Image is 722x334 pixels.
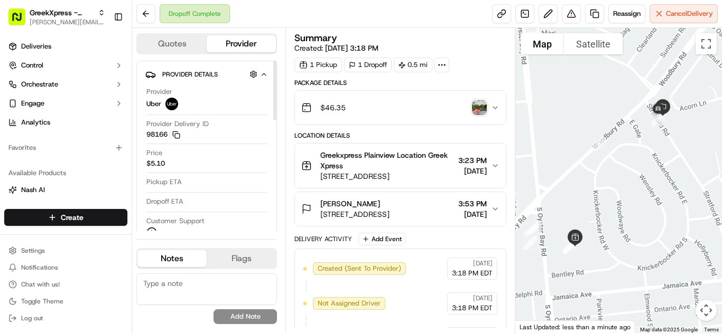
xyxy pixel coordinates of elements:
a: Nash AI [8,185,123,195]
div: 1 [520,218,542,241]
button: Show street map [521,33,564,54]
span: [PERSON_NAME] [320,198,380,209]
a: Open this area in Google Maps (opens a new window) [518,320,553,333]
button: Create [4,209,127,226]
span: $5.10 [146,159,165,168]
span: Provider Delivery ID [146,119,209,129]
span: [DATE] [473,294,493,302]
button: [PERSON_NAME][STREET_ADDRESS]3:53 PM[DATE] [295,192,506,226]
button: Orchestrate [4,76,127,93]
button: Provider [207,35,276,52]
button: Quotes [137,35,207,52]
div: Available Products [4,165,127,182]
a: Deliveries [4,38,127,55]
div: Delivery Activity [294,235,352,243]
button: Toggle Theme [4,294,127,309]
span: Engage [21,99,44,108]
span: [STREET_ADDRESS] [320,209,390,220]
button: 98166 [146,130,180,139]
span: Toggle Theme [21,297,63,306]
button: Settings [4,243,127,258]
span: Provider [146,87,172,97]
div: 4 [559,235,581,257]
button: Engage [4,95,127,112]
div: 7 [647,108,669,130]
button: [PERSON_NAME][EMAIL_ADDRESS][DOMAIN_NAME] [30,18,105,26]
div: Location Details [294,131,506,140]
span: 3:18 PM EDT [452,303,493,313]
img: uber-new-logo.jpeg [165,98,178,110]
img: Google [518,320,553,333]
span: Orchestrate [21,80,58,89]
button: Toggle fullscreen view [696,33,717,54]
span: Log out [21,314,43,322]
span: Map data ©2025 Google [640,327,698,332]
span: [DATE] [473,259,493,268]
span: 3:23 PM [458,155,487,166]
span: Create [61,212,84,223]
button: Greekxpress Plainview Location Greek Xpress[STREET_ADDRESS]3:23 PM[DATE] [295,144,506,188]
button: Reassign [608,4,645,23]
button: Control [4,57,127,74]
span: 3:18 PM EDT [452,269,493,278]
span: 3:53 PM [458,198,487,209]
img: photo_proof_of_delivery image [472,100,487,115]
span: Provider Details [162,70,218,79]
span: $46.35 [320,102,346,113]
button: Nash AI [4,182,127,198]
button: Provider Details [145,65,268,83]
div: 6 [588,133,610,155]
div: Favorites [4,139,127,156]
span: Deliveries [21,42,51,51]
span: Control [21,61,43,70]
span: [DATE] [458,166,487,176]
span: Notifications [21,263,58,272]
a: Analytics [4,114,127,131]
button: Flags [207,250,276,267]
div: 0.5 mi [394,58,432,72]
div: 1 Dropoff [344,58,392,72]
span: Not Assigned Driver [318,299,381,308]
button: Chat with us! [4,277,127,292]
span: Nash AI [21,185,45,195]
span: Greekxpress Plainview Location Greek Xpress [320,150,454,171]
div: 2 [519,232,541,254]
div: Last Updated: less than a minute ago [515,320,635,333]
a: Terms (opens in new tab) [704,327,719,332]
button: Notes [137,250,207,267]
span: Cancel Delivery [666,9,713,18]
span: Customer Support [146,216,205,226]
span: Created (Sent To Provider) [318,264,401,273]
span: Reassign [613,9,641,18]
h3: Summary [294,33,337,43]
span: [STREET_ADDRESS] [320,171,454,182]
button: Notifications [4,260,127,275]
button: Log out [4,311,127,326]
span: Price [146,148,162,158]
button: GreekXpress - Plainview[PERSON_NAME][EMAIL_ADDRESS][DOMAIN_NAME] [4,4,109,30]
span: Created: [294,43,378,53]
button: Show satellite imagery [564,33,623,54]
span: Dropoff ETA [146,197,183,206]
span: Chat with us! [21,280,60,289]
button: GreekXpress - Plainview [30,7,94,18]
span: Settings [21,246,45,255]
button: $46.35photo_proof_of_delivery image [295,91,506,125]
span: [DATE] [458,209,487,220]
span: Analytics [21,118,50,127]
span: Pickup ETA [146,177,182,187]
div: Package Details [294,79,506,87]
button: Map camera controls [696,300,717,321]
button: CancelDelivery [650,4,718,23]
div: 3 [524,216,546,238]
span: Uber [146,99,161,109]
span: [DATE] 3:18 PM [325,43,378,53]
button: Add Event [358,233,405,245]
div: 5 [559,236,581,258]
div: 1 Pickup [294,58,342,72]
